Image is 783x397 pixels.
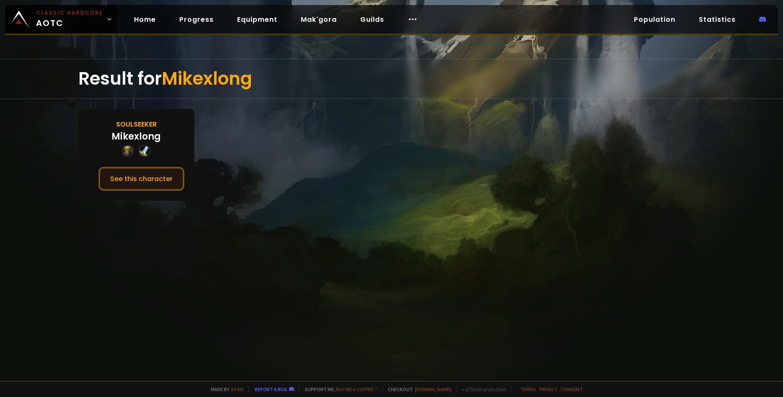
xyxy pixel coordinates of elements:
[5,5,117,34] a: Classic HardcoreAOTC
[336,386,377,392] a: Buy me a coffee
[520,386,536,392] a: Terms
[382,386,451,392] span: Checkout
[111,130,161,143] div: Mikexlong
[456,386,506,392] span: v. d752d5 - production
[98,167,184,191] button: See this character
[230,11,284,28] a: Equipment
[299,386,377,392] span: Support me,
[206,386,243,392] span: Made by
[173,11,220,28] a: Progress
[415,386,451,392] a: [DOMAIN_NAME]
[294,11,344,28] a: Mak'gora
[231,386,243,392] a: a fan
[255,386,287,392] a: Report a bug
[127,11,163,28] a: Home
[692,11,742,28] a: Statistics
[116,119,157,130] div: Soulseeker
[627,11,682,28] a: Population
[561,386,583,392] a: Consent
[36,9,103,29] span: AOTC
[354,11,391,28] a: Guilds
[539,386,557,392] a: Privacy
[162,66,252,91] span: Mikexlong
[78,59,705,99] div: Result for
[36,9,103,17] small: Classic Hardcore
